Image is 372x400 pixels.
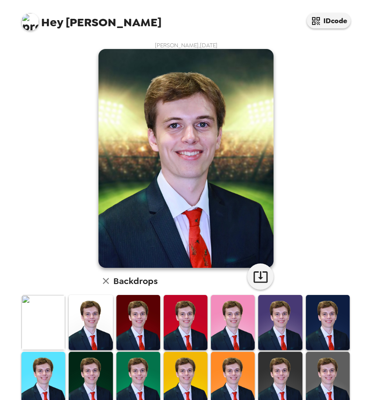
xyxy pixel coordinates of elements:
span: Hey [41,14,63,30]
span: [PERSON_NAME] [21,9,161,28]
img: profile pic [21,13,39,31]
span: [PERSON_NAME] , [DATE] [155,42,218,49]
h6: Backdrops [113,274,158,288]
button: IDcode [307,13,351,28]
img: Original [21,295,65,350]
img: user [98,49,274,268]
